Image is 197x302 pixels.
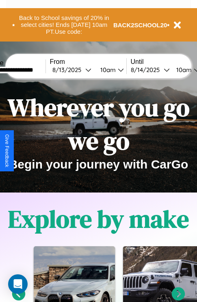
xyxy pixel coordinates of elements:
[131,66,164,74] div: 8 / 14 / 2025
[113,22,167,28] b: BACK2SCHOOL20
[50,58,126,66] label: From
[4,134,10,167] div: Give Feedback
[94,66,126,74] button: 10am
[96,66,118,74] div: 10am
[15,12,113,37] button: Back to School savings of 20% in select cities! Ends [DATE] 10am PT.Use code:
[8,274,28,294] div: Open Intercom Messenger
[172,66,194,74] div: 10am
[52,66,85,74] div: 8 / 13 / 2025
[50,66,94,74] button: 8/13/2025
[8,202,189,236] h1: Explore by make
